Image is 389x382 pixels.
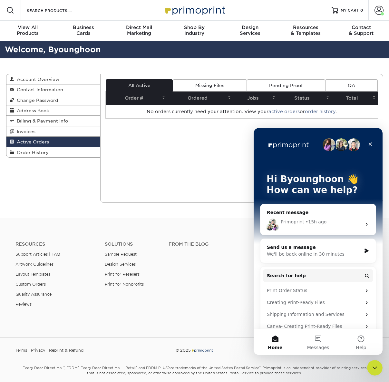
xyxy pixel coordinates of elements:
[173,79,247,92] a: Missing Files
[15,241,95,247] h4: Resources
[136,365,137,368] sup: ®
[15,282,46,287] a: Custom Orders
[168,365,169,368] sup: ®
[334,24,389,36] div: & Support
[6,126,101,137] a: Invoices
[341,8,359,13] span: MY CART
[6,105,101,116] a: Address Book
[111,24,167,30] span: Direct Mail
[63,365,64,368] sup: ®
[167,92,233,105] th: Ordered
[6,116,101,126] a: Billing & Payment Info
[14,108,49,113] span: Address Book
[105,241,159,247] h4: Solutions
[105,272,140,277] a: Print for Resellers
[111,21,167,41] a: Direct MailMarketing
[247,79,325,92] a: Pending Proof
[105,252,137,257] a: Sample Request
[167,24,222,36] div: Industry
[49,346,83,355] a: Reprint & Refund
[55,24,111,36] div: Cards
[222,24,278,30] span: Design
[106,92,167,105] th: Order #
[14,87,63,92] span: Contact Information
[15,302,32,307] a: Reviews
[55,21,111,41] a: BusinessCards
[334,24,389,30] span: Contact
[14,139,49,144] span: Active Orders
[169,241,276,247] h4: From the Blog
[15,252,60,257] a: Support Articles | FAQ
[233,92,277,105] th: Jobs
[6,84,101,95] a: Contact Information
[278,24,333,30] span: Resources
[360,8,363,13] span: 0
[6,74,101,84] a: Account Overview
[111,24,167,36] div: Marketing
[331,92,377,105] th: Total
[222,24,278,36] div: Services
[325,79,377,92] a: QA
[6,137,101,147] a: Active Orders
[268,109,300,114] a: active orders
[15,262,53,267] a: Artwork Guidelines
[78,365,79,368] sup: ®
[133,346,256,355] div: © 2025
[15,346,27,355] a: Terms
[14,77,59,82] span: Account Overview
[14,129,35,134] span: Invoices
[105,282,144,287] a: Print for Nonprofits
[31,346,45,355] a: Privacy
[106,105,378,118] td: No orders currently need your attention. View your or .
[334,21,389,41] a: Contact& Support
[55,24,111,30] span: Business
[278,24,333,36] div: & Templates
[6,95,101,105] a: Change Password
[278,21,333,41] a: Resources& Templates
[15,292,52,297] a: Quality Assurance
[14,98,58,103] span: Change Password
[167,21,222,41] a: Shop ByIndustry
[305,109,336,114] a: order history
[106,79,173,92] a: All Active
[367,360,383,376] iframe: Intercom live chat
[162,3,227,17] img: Primoprint
[14,150,49,155] span: Order History
[105,262,136,267] a: Design Services
[167,24,222,30] span: Shop By
[191,348,213,353] img: Primoprint
[254,128,383,355] iframe: Intercom live chat
[277,92,331,105] th: Status
[6,147,101,157] a: Order History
